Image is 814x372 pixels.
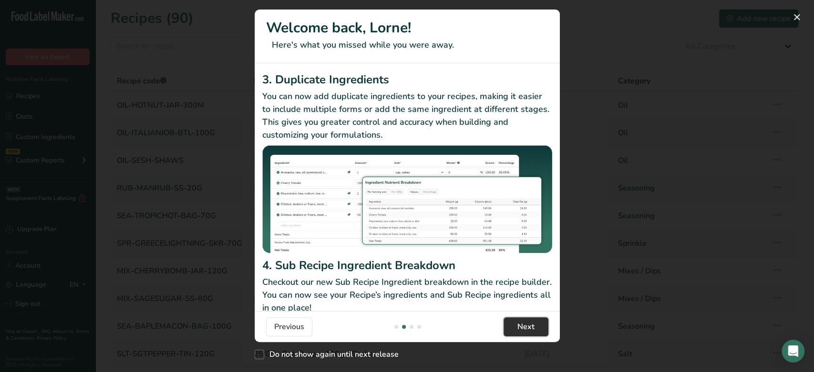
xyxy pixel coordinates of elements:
[504,317,548,336] button: Next
[262,257,552,274] h2: 4. Sub Recipe Ingredient Breakdown
[266,39,548,51] p: Here's what you missed while you were away.
[517,321,535,332] span: Next
[262,71,552,88] h2: 3. Duplicate Ingredients
[266,317,312,336] button: Previous
[264,350,399,359] span: Do not show again until next release
[262,145,552,253] img: Duplicate Ingredients
[262,276,552,314] p: Checkout our new Sub Recipe Ingredient breakdown in the recipe builder. You can now see your Reci...
[262,90,552,141] p: You can now add duplicate ingredients to your recipes, making it easier to include multiple forms...
[274,321,304,332] span: Previous
[782,340,804,362] div: Open Intercom Messenger
[266,17,548,39] h1: Welcome back, Lorne!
